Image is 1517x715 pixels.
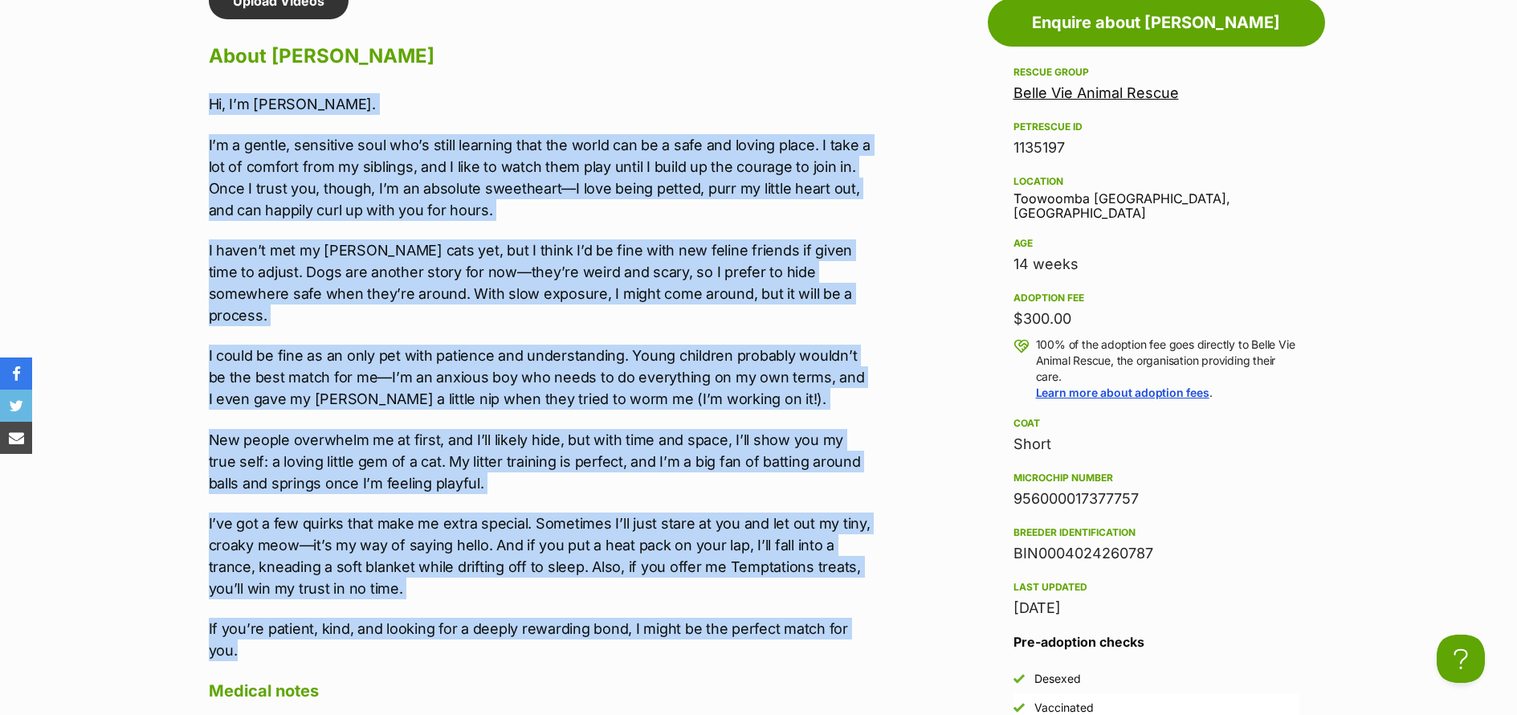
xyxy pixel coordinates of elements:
div: Breeder identification [1013,526,1299,539]
a: Learn more about adoption fees [1036,386,1209,399]
div: 956000017377757 [1013,488,1299,510]
a: Belle Vie Animal Rescue [1013,84,1179,101]
h4: Medical notes [209,680,872,701]
p: I’m a gentle, sensitive soul who’s still learning that the world can be a safe and loving place. ... [209,134,872,221]
div: BIN0004024260787 [1013,542,1299,565]
p: If you’re patient, kind, and looking for a deeply rewarding bond, I might be the perfect match fo... [209,618,872,661]
div: 14 weeks [1013,253,1299,276]
div: Last updated [1013,581,1299,594]
p: I could be fine as an only pet with patience and understanding. Young children probably wouldn’t ... [209,345,872,410]
img: Yes [1013,673,1025,684]
p: Hi, I’m [PERSON_NAME]. [209,93,872,115]
div: [DATE] [1013,597,1299,619]
div: Desexed [1034,671,1081,687]
div: 1135197 [1013,137,1299,159]
h2: About [PERSON_NAME] [209,39,872,74]
div: Adoption fee [1013,292,1299,304]
div: Location [1013,175,1299,188]
h3: Pre-adoption checks [1013,632,1299,652]
div: PetRescue ID [1013,121,1299,133]
p: I’ve got a few quirks that make me extra special. Sometimes I’ll just stare at you and let out my... [209,513,872,599]
div: Toowoomba [GEOGRAPHIC_DATA], [GEOGRAPHIC_DATA] [1013,172,1299,221]
div: Rescue group [1013,66,1299,79]
img: Yes [1013,702,1025,713]
p: I haven’t met my [PERSON_NAME] cats yet, but I think I’d be fine with new feline friends if given... [209,239,872,326]
p: 100% of the adoption fee goes directly to Belle Vie Animal Rescue, the organisation providing the... [1036,337,1299,401]
p: New people overwhelm me at first, and I’ll likely hide, but with time and space, I’ll show you my... [209,429,872,494]
iframe: Help Scout Beacon - Open [1437,635,1485,683]
div: $300.00 [1013,308,1299,330]
div: Microchip number [1013,472,1299,484]
div: Coat [1013,417,1299,430]
div: Age [1013,237,1299,250]
div: Short [1013,433,1299,456]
